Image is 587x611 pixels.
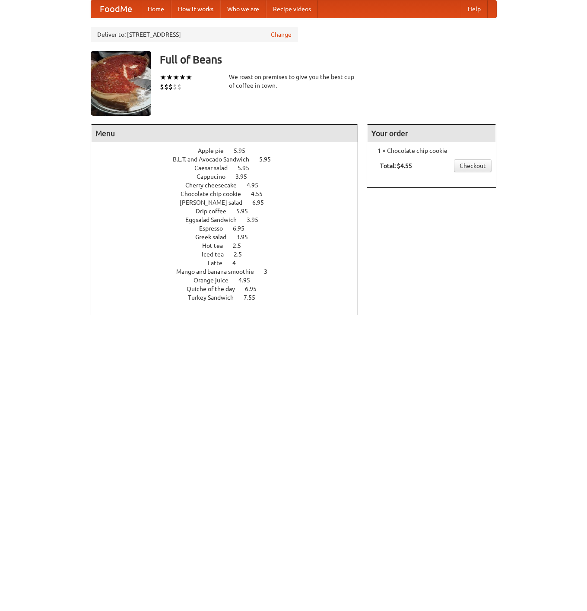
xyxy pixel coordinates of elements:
[185,182,245,189] span: Cherry cheesecake
[160,73,166,82] li: ★
[247,182,267,189] span: 4.95
[187,285,273,292] a: Quiche of the day 6.95
[194,277,266,284] a: Orange juice 4.95
[199,225,232,232] span: Espresso
[202,251,258,258] a: Iced tea 2.5
[235,173,256,180] span: 3.95
[177,82,181,92] li: $
[188,294,242,301] span: Turkey Sandwich
[252,199,273,206] span: 6.95
[266,0,318,18] a: Recipe videos
[234,251,251,258] span: 2.5
[180,199,251,206] span: [PERSON_NAME] salad
[271,30,292,39] a: Change
[194,165,236,171] span: Caesar salad
[185,216,245,223] span: Eggsalad Sandwich
[259,156,279,163] span: 5.95
[180,199,280,206] a: [PERSON_NAME] salad 6.95
[454,159,492,172] a: Checkout
[194,165,265,171] a: Caesar salad 5.95
[166,73,173,82] li: ★
[208,260,231,266] span: Latte
[245,285,265,292] span: 6.95
[197,173,234,180] span: Cappucino
[229,73,359,90] div: We roast on premises to give you the best cup of coffee in town.
[91,125,358,142] h4: Menu
[91,51,151,116] img: angular.jpg
[380,162,412,169] b: Total: $4.55
[198,147,261,154] a: Apple pie 5.95
[202,242,232,249] span: Hot tea
[181,190,279,197] a: Chocolate chip cookie 4.55
[164,82,168,92] li: $
[371,146,492,155] li: 1 × Chocolate chip cookie
[194,277,237,284] span: Orange juice
[236,234,257,241] span: 3.95
[202,242,257,249] a: Hot tea 2.5
[220,0,266,18] a: Who we are
[461,0,488,18] a: Help
[176,268,283,275] a: Mango and banana smoothie 3
[196,208,264,215] a: Drip coffee 5.95
[197,173,263,180] a: Cappucino 3.95
[234,147,254,154] span: 5.95
[160,51,497,68] h3: Full of Beans
[173,73,179,82] li: ★
[195,234,264,241] a: Greek salad 3.95
[202,251,232,258] span: Iced tea
[91,27,298,42] div: Deliver to: [STREET_ADDRESS]
[160,82,164,92] li: $
[188,294,271,301] a: Turkey Sandwich 7.55
[195,234,235,241] span: Greek salad
[238,277,259,284] span: 4.95
[232,260,244,266] span: 4
[173,82,177,92] li: $
[367,125,496,142] h4: Your order
[233,242,250,249] span: 2.5
[173,156,287,163] a: B.L.T. and Avocado Sandwich 5.95
[181,190,250,197] span: Chocolate chip cookie
[186,73,192,82] li: ★
[196,208,235,215] span: Drip coffee
[179,73,186,82] li: ★
[238,165,258,171] span: 5.95
[168,82,173,92] li: $
[236,208,257,215] span: 5.95
[141,0,171,18] a: Home
[198,147,232,154] span: Apple pie
[199,225,260,232] a: Espresso 6.95
[244,294,264,301] span: 7.55
[251,190,271,197] span: 4.55
[247,216,267,223] span: 3.95
[91,0,141,18] a: FoodMe
[173,156,258,163] span: B.L.T. and Avocado Sandwich
[176,268,263,275] span: Mango and banana smoothie
[185,182,274,189] a: Cherry cheesecake 4.95
[208,260,252,266] a: Latte 4
[264,268,276,275] span: 3
[171,0,220,18] a: How it works
[185,216,274,223] a: Eggsalad Sandwich 3.95
[187,285,244,292] span: Quiche of the day
[233,225,253,232] span: 6.95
